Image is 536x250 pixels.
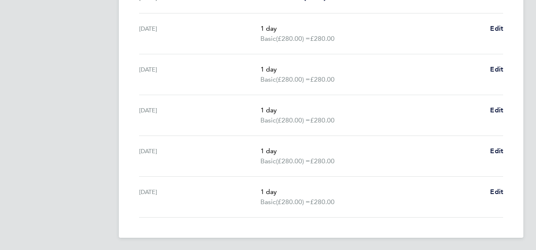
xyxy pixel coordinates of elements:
[490,187,503,197] a: Edit
[139,105,260,125] div: [DATE]
[490,147,503,155] span: Edit
[139,64,260,85] div: [DATE]
[260,156,276,166] span: Basic
[490,146,503,156] a: Edit
[260,105,483,115] p: 1 day
[276,198,310,206] span: (£280.00) =
[276,157,310,165] span: (£280.00) =
[490,24,503,34] a: Edit
[276,35,310,43] span: (£280.00) =
[139,146,260,166] div: [DATE]
[260,146,483,156] p: 1 day
[310,75,335,83] span: £280.00
[310,157,335,165] span: £280.00
[490,64,503,74] a: Edit
[490,65,503,73] span: Edit
[260,187,483,197] p: 1 day
[490,24,503,32] span: Edit
[139,24,260,44] div: [DATE]
[490,105,503,115] a: Edit
[310,35,335,43] span: £280.00
[310,116,335,124] span: £280.00
[260,34,276,44] span: Basic
[260,74,276,85] span: Basic
[260,64,483,74] p: 1 day
[260,24,483,34] p: 1 day
[490,188,503,196] span: Edit
[260,197,276,207] span: Basic
[276,116,310,124] span: (£280.00) =
[490,106,503,114] span: Edit
[260,115,276,125] span: Basic
[276,75,310,83] span: (£280.00) =
[139,187,260,207] div: [DATE]
[310,198,335,206] span: £280.00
